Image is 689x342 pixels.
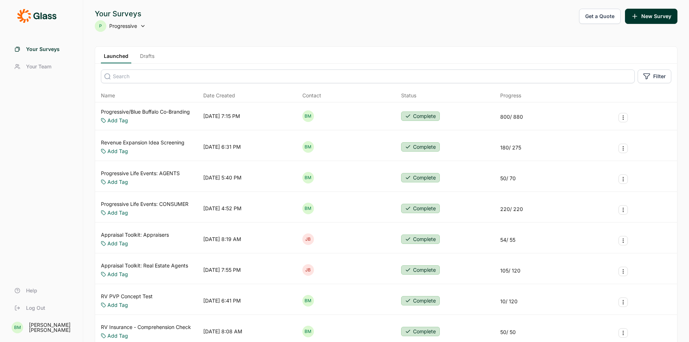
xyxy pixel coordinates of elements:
div: BM [302,203,314,214]
a: Add Tag [107,271,128,278]
div: 54 / 55 [500,236,515,244]
span: Name [101,92,115,99]
div: BM [302,326,314,337]
a: Drafts [137,52,157,63]
button: Complete [401,111,440,121]
div: 105 / 120 [500,267,520,274]
div: Progress [500,92,521,99]
div: 50 / 70 [500,175,516,182]
button: Get a Quote [579,9,621,24]
span: Log Out [26,304,45,312]
span: Progressive [109,22,137,30]
span: Help [26,287,37,294]
a: Add Tag [107,240,128,247]
a: Add Tag [107,301,128,309]
button: Survey Actions [618,113,628,122]
span: Date Created [203,92,235,99]
div: BM [302,141,314,153]
a: Add Tag [107,117,128,124]
div: Contact [302,92,321,99]
a: RV PVP Concept Test [101,293,153,300]
div: JB [302,264,314,276]
button: Survey Actions [618,328,628,338]
a: Add Tag [107,332,128,339]
div: 220 / 220 [500,206,523,213]
div: [DATE] 4:52 PM [203,205,242,212]
span: Your Surveys [26,46,60,53]
button: Complete [401,204,440,213]
input: Search [101,69,635,83]
div: BM [302,295,314,307]
div: JB [302,233,314,245]
button: Filter [638,69,671,83]
div: BM [12,322,23,333]
div: 800 / 880 [500,113,523,121]
div: [DATE] 6:31 PM [203,143,241,151]
a: Appraisal Toolkit: Real Estate Agents [101,262,188,269]
button: Complete [401,296,440,305]
button: Survey Actions [618,297,628,307]
div: P [95,20,106,32]
a: Launched [101,52,131,63]
button: Complete [401,235,440,244]
a: Appraisal Toolkit: Appraisers [101,231,169,238]
div: [DATE] 5:40 PM [203,174,242,181]
a: Add Tag [107,209,128,216]
div: BM [302,172,314,183]
button: New Survey [625,9,677,24]
button: Complete [401,327,440,336]
span: Filter [653,73,666,80]
button: Survey Actions [618,205,628,215]
a: Add Tag [107,148,128,155]
button: Survey Actions [618,236,628,245]
div: [DATE] 6:41 PM [203,297,241,304]
a: Progressive Life Events: CONSUMER [101,200,188,208]
div: [DATE] 7:15 PM [203,113,240,120]
span: Your Team [26,63,51,70]
button: Survey Actions [618,267,628,276]
div: [PERSON_NAME] [PERSON_NAME] [29,322,74,333]
button: Complete [401,142,440,152]
div: BM [302,110,314,122]
div: 180 / 275 [500,144,521,151]
button: Survey Actions [618,174,628,184]
div: Your Surveys [95,9,146,19]
div: [DATE] 7:55 PM [203,266,241,274]
div: [DATE] 8:08 AM [203,328,242,335]
div: 10 / 120 [500,298,518,305]
div: Status [401,92,416,99]
a: Add Tag [107,178,128,186]
button: Survey Actions [618,144,628,153]
a: RV Insurance - Comprehension Check [101,324,191,331]
a: Progressive/Blue Buffalo Co-Branding [101,108,190,115]
button: Complete [401,265,440,275]
a: Revenue Expansion Idea Screening [101,139,184,146]
div: [DATE] 8:19 AM [203,236,241,243]
div: 50 / 50 [500,329,516,336]
a: Progressive Life Events: AGENTS [101,170,180,177]
button: Complete [401,173,440,182]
